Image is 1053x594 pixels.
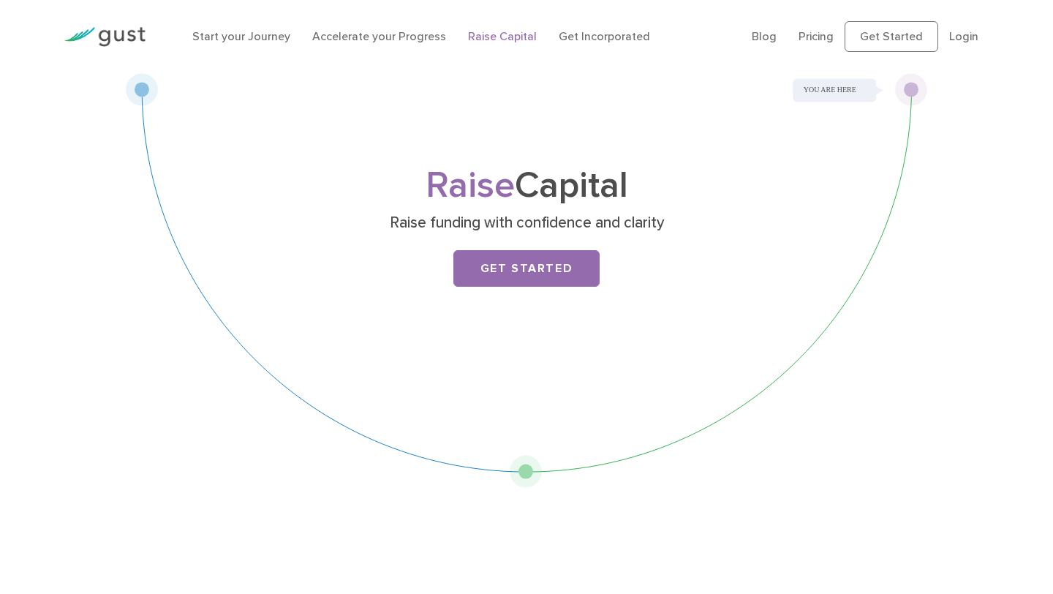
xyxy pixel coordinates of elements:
[752,29,777,43] a: Blog
[238,169,815,203] h1: Capital
[64,27,146,47] img: Gust Logo
[559,29,650,43] a: Get Incorporated
[845,21,938,52] a: Get Started
[244,213,810,233] p: Raise funding with confidence and clarity
[192,29,290,43] a: Start your Journey
[312,29,446,43] a: Accelerate your Progress
[426,164,515,207] span: Raise
[799,29,834,43] a: Pricing
[949,29,978,43] a: Login
[453,250,600,287] a: Get Started
[468,29,537,43] a: Raise Capital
